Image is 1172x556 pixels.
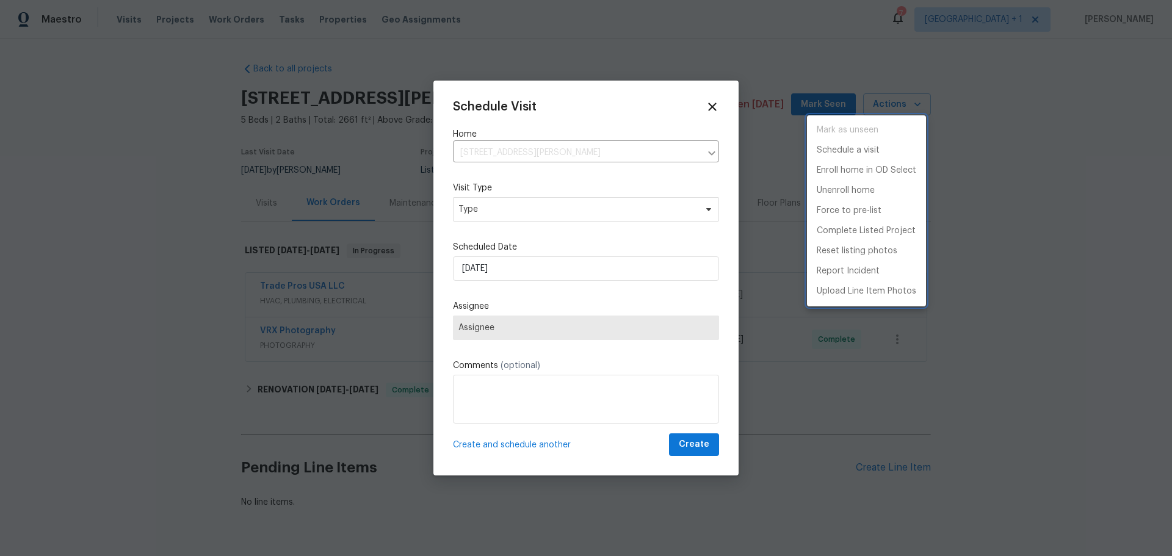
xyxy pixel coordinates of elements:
p: Complete Listed Project [817,225,916,237]
p: Report Incident [817,265,880,278]
p: Unenroll home [817,184,875,197]
p: Enroll home in OD Select [817,164,916,177]
p: Schedule a visit [817,144,880,157]
p: Force to pre-list [817,204,881,217]
p: Reset listing photos [817,245,897,258]
p: Upload Line Item Photos [817,285,916,298]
